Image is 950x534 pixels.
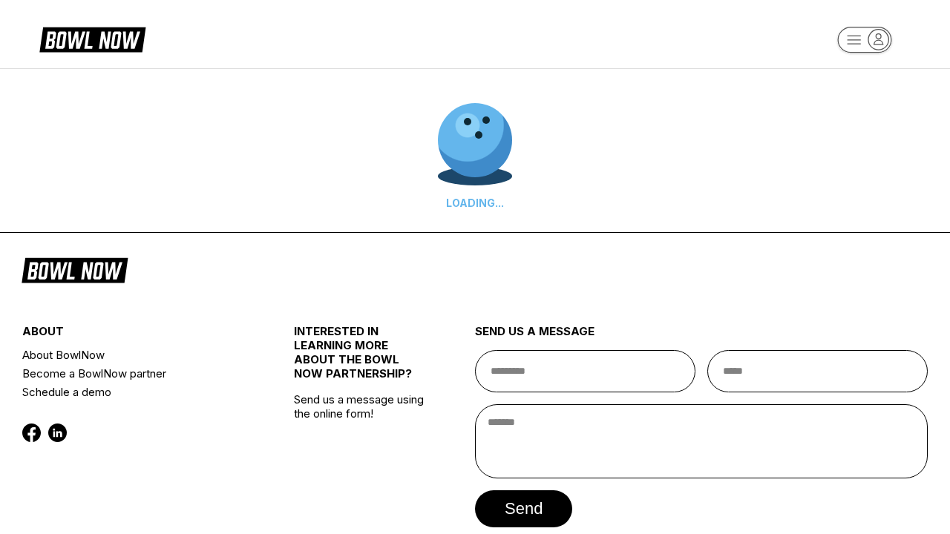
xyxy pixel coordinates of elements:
[22,364,249,383] a: Become a BowlNow partner
[475,324,928,350] div: send us a message
[22,383,249,401] a: Schedule a demo
[438,197,512,209] div: LOADING...
[22,324,249,346] div: about
[294,324,430,392] div: INTERESTED IN LEARNING MORE ABOUT THE BOWL NOW PARTNERSHIP?
[475,490,572,527] button: send
[22,346,249,364] a: About BowlNow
